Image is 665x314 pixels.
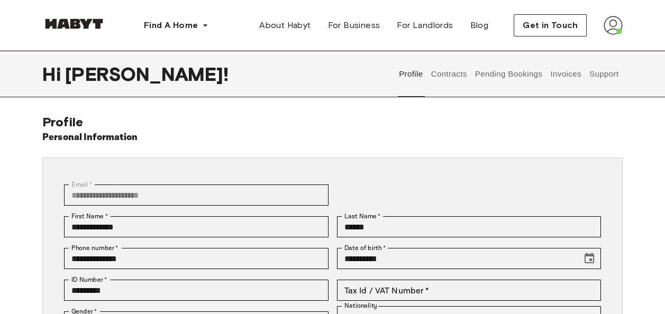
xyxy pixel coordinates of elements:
[42,63,65,85] span: Hi
[42,114,83,130] span: Profile
[65,63,229,85] span: [PERSON_NAME] !
[397,19,453,32] span: For Landlords
[473,51,544,97] button: Pending Bookings
[514,14,587,36] button: Get in Touch
[604,16,623,35] img: avatar
[328,19,380,32] span: For Business
[462,15,497,36] a: Blog
[398,51,425,97] button: Profile
[344,211,381,221] label: Last Name
[71,243,119,253] label: Phone number
[470,19,489,32] span: Blog
[344,243,386,253] label: Date of birth
[64,184,329,206] div: You can't change your email address at the moment. Please reach out to customer support in case y...
[523,19,578,32] span: Get in Touch
[135,15,217,36] button: Find A Home
[42,130,138,145] h6: Personal Information
[579,248,600,269] button: Choose date, selected date is Mar 1, 1997
[320,15,389,36] a: For Business
[388,15,461,36] a: For Landlords
[71,211,108,221] label: First Name
[549,51,582,97] button: Invoices
[588,51,620,97] button: Support
[71,180,92,189] label: Email
[395,51,623,97] div: user profile tabs
[144,19,198,32] span: Find A Home
[430,51,468,97] button: Contracts
[251,15,319,36] a: About Habyt
[344,301,377,310] label: Nationality
[42,19,106,29] img: Habyt
[259,19,311,32] span: About Habyt
[71,275,107,284] label: ID Number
